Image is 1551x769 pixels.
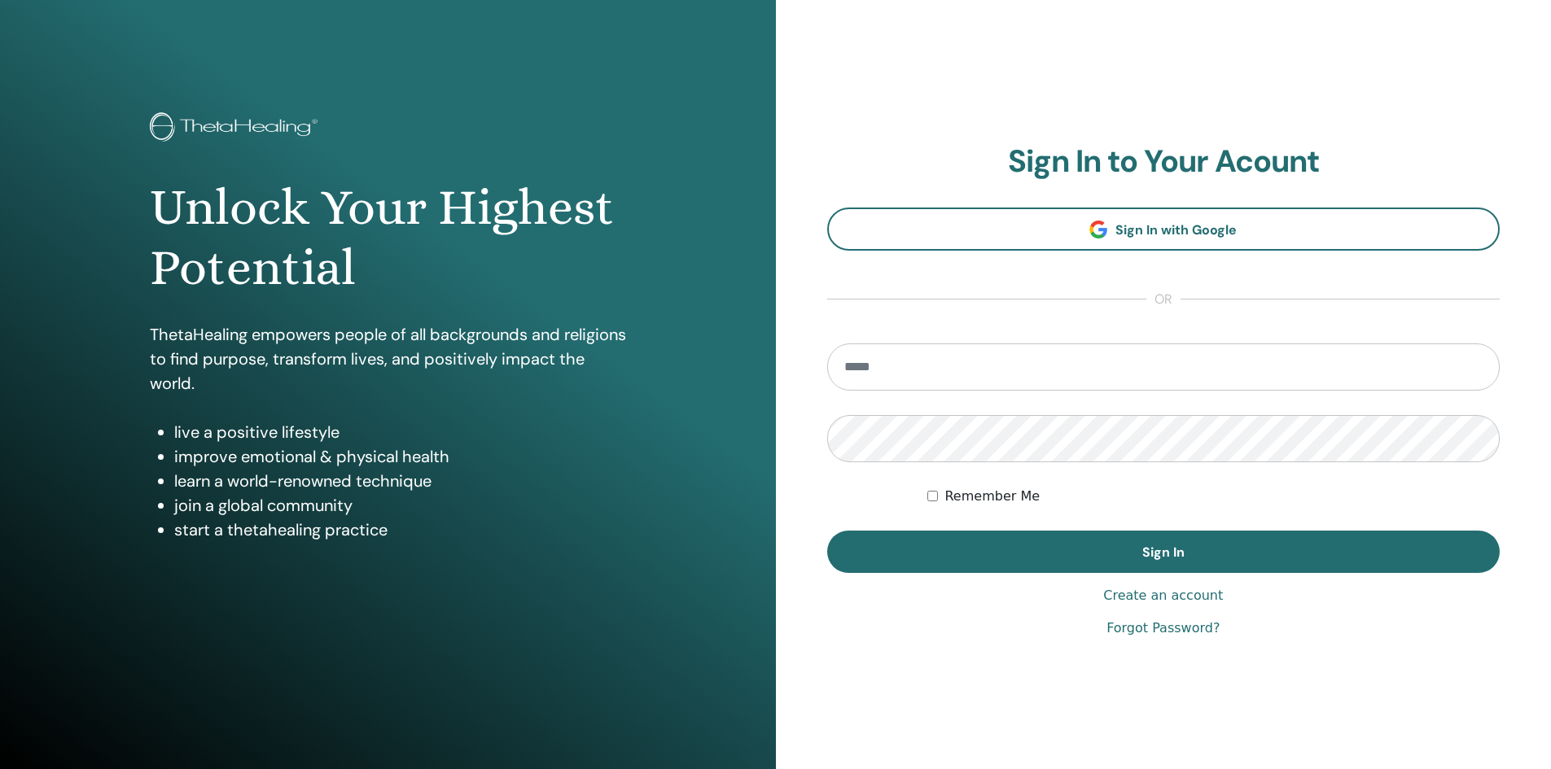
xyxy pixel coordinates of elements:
[827,143,1501,181] h2: Sign In to Your Acount
[1106,618,1220,638] a: Forgot Password?
[1115,221,1237,238] span: Sign In with Google
[150,322,626,395] p: ThetaHealing empowers people of all backgrounds and religions to find purpose, transform lives, a...
[174,444,626,469] li: improve emotional & physical health
[1103,586,1223,605] a: Create an account
[927,487,1500,506] div: Keep me authenticated indefinitely or until I manually logout
[150,177,626,299] h1: Unlock Your Highest Potential
[174,493,626,518] li: join a global community
[174,518,626,542] li: start a thetahealing practice
[1146,290,1181,309] span: or
[827,208,1501,251] a: Sign In with Google
[1142,544,1185,561] span: Sign In
[174,420,626,444] li: live a positive lifestyle
[827,531,1501,573] button: Sign In
[174,469,626,493] li: learn a world-renowned technique
[944,487,1040,506] label: Remember Me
